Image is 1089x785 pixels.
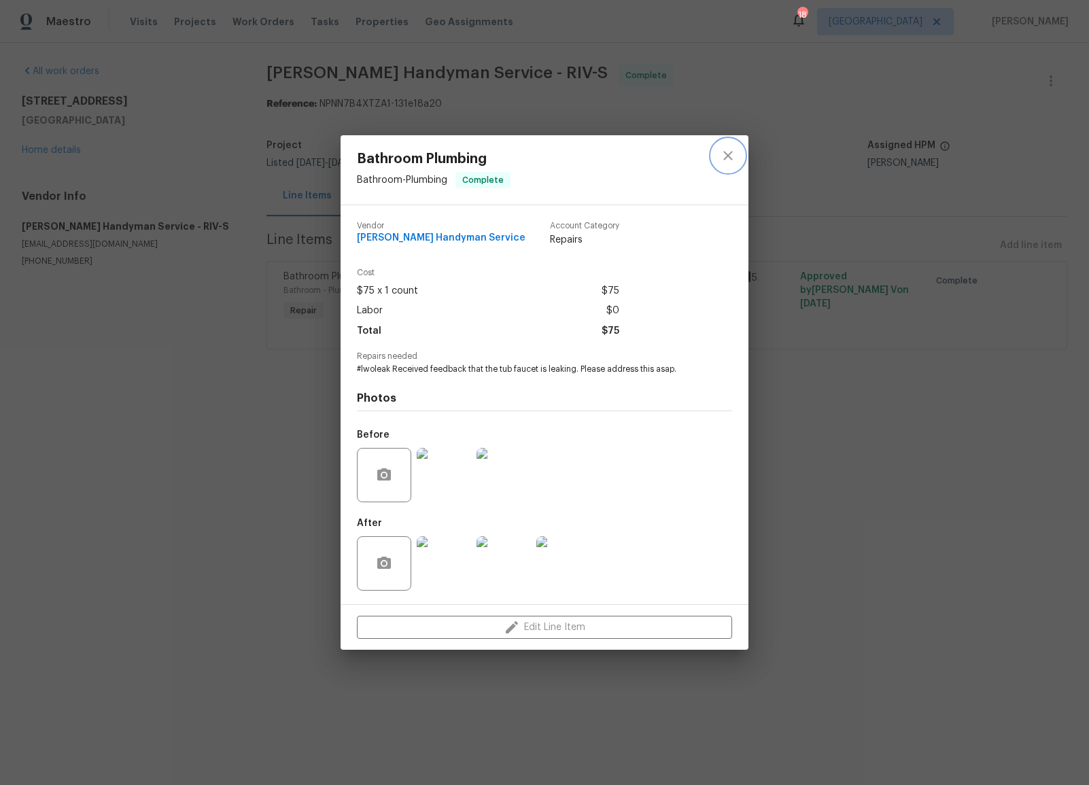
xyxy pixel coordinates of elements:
span: Labor [357,301,383,321]
h5: Before [357,430,390,440]
span: Account Category [550,222,619,230]
span: Vendor [357,222,525,230]
span: Repairs needed [357,352,732,361]
span: Complete [457,173,509,187]
span: #lwoleak Received feedback that the tub faucet is leaking. Please address this asap. [357,364,695,375]
span: Bathroom Plumbing [357,152,511,167]
span: $75 x 1 count [357,281,418,301]
span: Bathroom - Plumbing [357,175,447,184]
span: Repairs [550,233,619,247]
button: close [712,139,744,172]
span: $75 [602,281,619,301]
h5: After [357,519,382,528]
span: $0 [606,301,619,321]
h4: Photos [357,391,732,405]
span: [PERSON_NAME] Handyman Service [357,233,525,243]
div: 18 [797,8,807,22]
span: $75 [602,321,619,341]
span: Total [357,321,381,341]
span: Cost [357,268,619,277]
